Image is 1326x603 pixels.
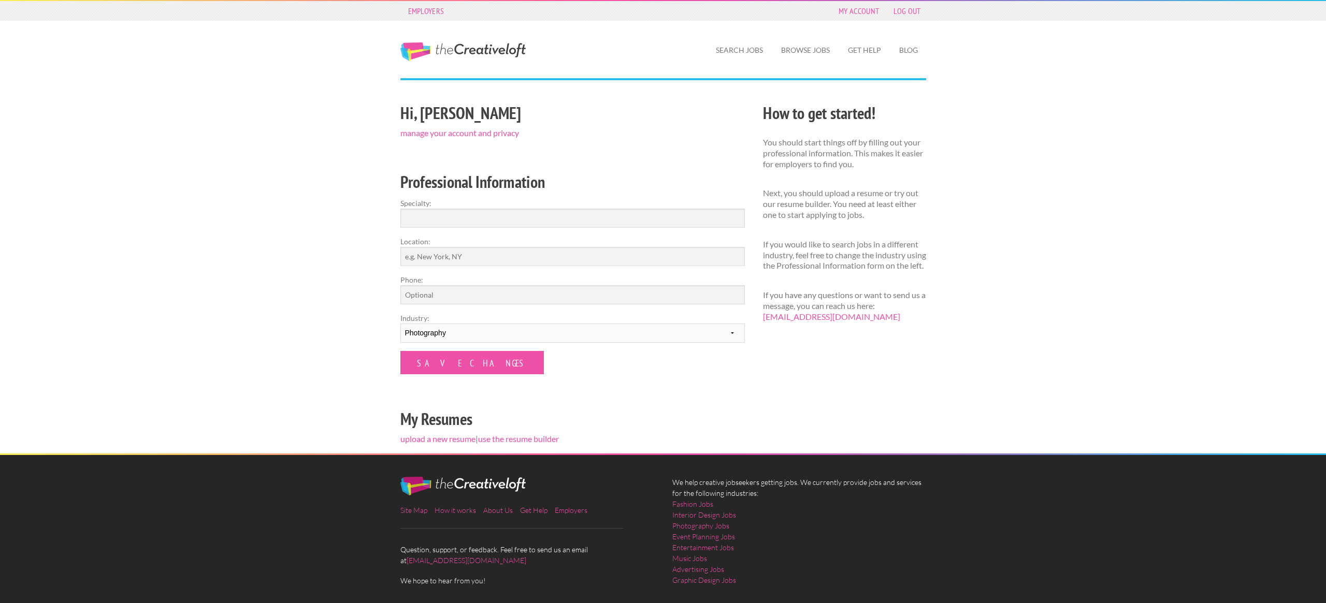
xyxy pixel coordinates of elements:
[888,4,926,18] a: Log Out
[840,38,889,62] a: Get Help
[763,137,926,169] p: You should start things off by filling out your professional information. This makes it easier fo...
[391,100,754,453] div: |
[555,506,587,514] a: Employers
[672,498,713,509] a: Fashion Jobs
[391,477,663,586] div: Question, support, or feedback. Feel free to send us an email at
[400,274,745,285] label: Phone:
[400,313,745,323] label: Industry:
[763,239,926,271] p: If you would like to search jobs in a different industry, feel free to change the industry using ...
[400,407,745,431] h2: My Resumes
[400,434,475,444] a: upload a new resume
[400,101,745,125] h2: Hi, [PERSON_NAME]
[663,477,935,594] div: We help creative jobseekers getting jobs. We currently provide jobs and services for the followin...
[400,247,745,266] input: e.g. New York, NY
[708,38,771,62] a: Search Jobs
[763,101,926,125] h2: How to get started!
[672,531,735,542] a: Event Planning Jobs
[400,236,745,247] label: Location:
[763,312,900,321] a: [EMAIL_ADDRESS][DOMAIN_NAME]
[400,575,654,586] span: We hope to hear from you!
[672,575,736,585] a: Graphic Design Jobs
[403,4,450,18] a: Employers
[400,506,427,514] a: Site Map
[478,434,559,444] a: use the resume builder
[672,564,724,575] a: Advertising Jobs
[520,506,547,514] a: Get Help
[483,506,513,514] a: About Us
[400,285,745,304] input: Optional
[672,553,707,564] a: Music Jobs
[672,520,729,531] a: Photography Jobs
[672,509,736,520] a: Interior Design Jobs
[773,38,838,62] a: Browse Jobs
[435,506,476,514] a: How it works
[400,351,544,374] input: Save Changes
[763,188,926,220] p: Next, you should upload a resume or try out our resume builder. You need at least either one to s...
[400,198,745,209] label: Specialty:
[407,556,526,565] a: [EMAIL_ADDRESS][DOMAIN_NAME]
[400,42,526,61] a: The Creative Loft
[833,4,884,18] a: My Account
[891,38,926,62] a: Blog
[763,290,926,322] p: If you have any questions or want to send us a message, you can reach us here:
[672,542,734,553] a: Entertainment Jobs
[400,170,745,194] h2: Professional Information
[400,128,519,138] a: manage your account and privacy
[400,477,526,495] img: The Creative Loft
